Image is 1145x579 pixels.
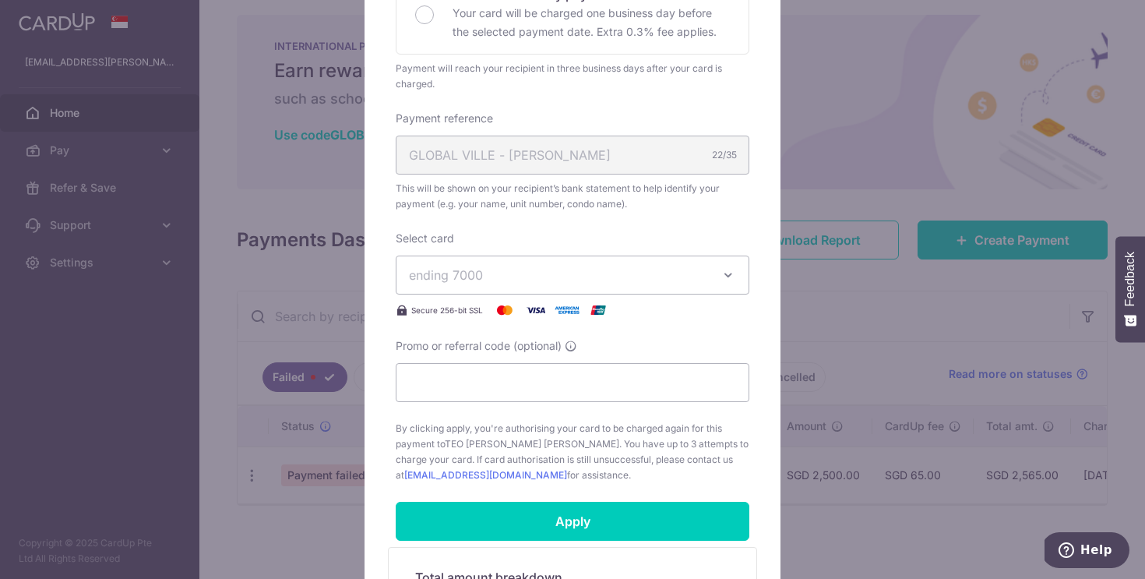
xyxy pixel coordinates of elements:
[712,147,737,163] div: 22/35
[583,301,614,320] img: UnionPay
[411,304,483,316] span: Secure 256-bit SSL
[1045,532,1129,571] iframe: Opens a widget where you can find more information
[396,231,454,246] label: Select card
[404,469,567,481] a: [EMAIL_ADDRESS][DOMAIN_NAME]
[409,267,483,283] span: ending 7000
[1115,236,1145,342] button: Feedback - Show survey
[520,301,551,320] img: Visa
[396,181,749,212] span: This will be shown on your recipient’s bank statement to help identify your payment (e.g. your na...
[396,111,493,126] label: Payment reference
[396,502,749,541] input: Apply
[453,4,730,41] p: Your card will be charged one business day before the selected payment date. Extra 0.3% fee applies.
[489,301,520,320] img: Mastercard
[551,301,583,320] img: American Express
[396,61,749,92] div: Payment will reach your recipient in three business days after your card is charged.
[396,421,749,483] span: By clicking apply, you're authorising your card to be charged again for this payment to . You hav...
[1123,252,1137,306] span: Feedback
[396,338,562,354] span: Promo or referral code (optional)
[445,438,619,450] span: TEO [PERSON_NAME] [PERSON_NAME]
[396,256,749,295] button: ending 7000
